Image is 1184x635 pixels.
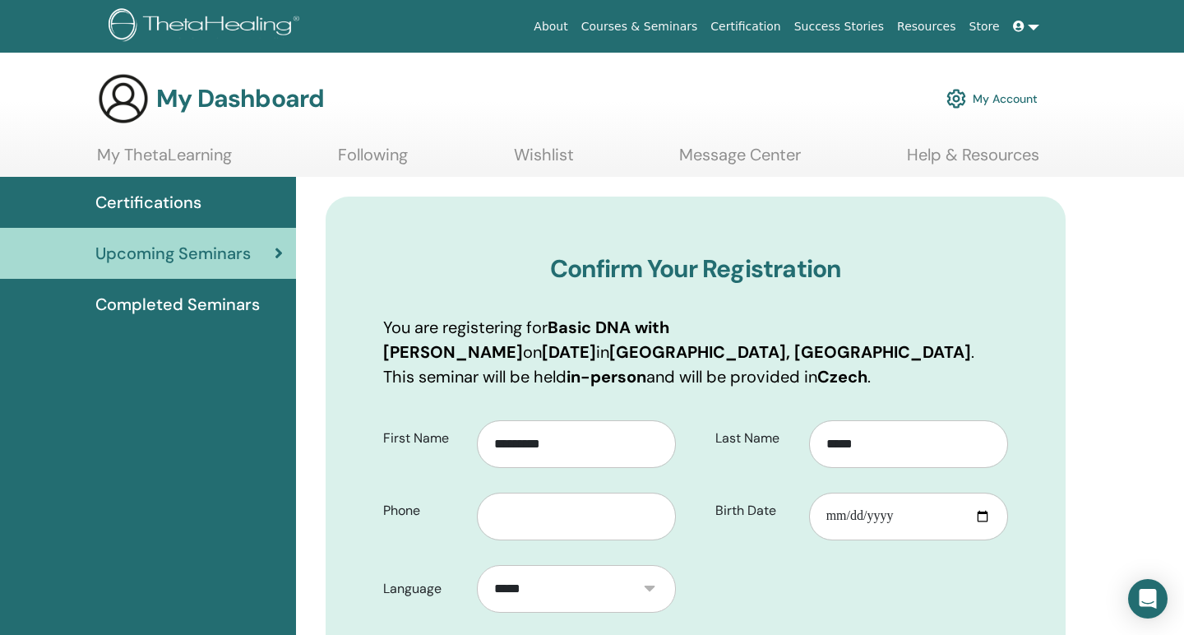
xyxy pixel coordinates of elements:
[371,495,477,526] label: Phone
[542,341,596,363] b: [DATE]
[890,12,963,42] a: Resources
[817,366,867,387] b: Czech
[514,145,574,177] a: Wishlist
[609,341,971,363] b: [GEOGRAPHIC_DATA], [GEOGRAPHIC_DATA]
[383,315,1008,389] p: You are registering for on in . This seminar will be held and will be provided in .
[371,573,477,605] label: Language
[907,145,1039,177] a: Help & Resources
[95,190,201,215] span: Certifications
[156,84,324,114] h3: My Dashboard
[97,72,150,125] img: generic-user-icon.jpg
[95,292,260,317] span: Completed Seminars
[703,423,809,454] label: Last Name
[567,366,646,387] b: in-person
[371,423,477,454] label: First Name
[963,12,1006,42] a: Store
[679,145,801,177] a: Message Center
[338,145,408,177] a: Following
[97,145,232,177] a: My ThetaLearning
[946,81,1038,117] a: My Account
[575,12,705,42] a: Courses & Seminars
[788,12,890,42] a: Success Stories
[109,8,305,45] img: logo.png
[95,241,251,266] span: Upcoming Seminars
[383,254,1008,284] h3: Confirm Your Registration
[703,495,809,526] label: Birth Date
[704,12,787,42] a: Certification
[1128,579,1168,619] div: Open Intercom Messenger
[946,85,966,113] img: cog.svg
[527,12,574,42] a: About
